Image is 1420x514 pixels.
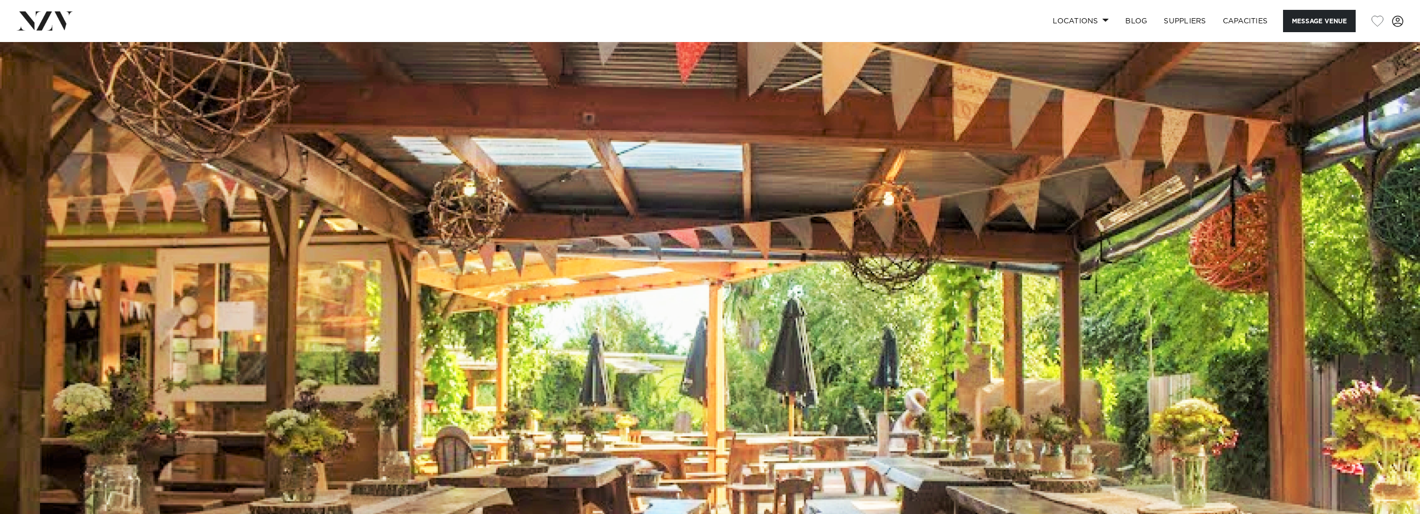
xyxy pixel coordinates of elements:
a: Locations [1044,10,1117,32]
a: Capacities [1215,10,1276,32]
button: Message Venue [1283,10,1356,32]
a: BLOG [1117,10,1155,32]
img: nzv-logo.png [17,11,73,30]
a: SUPPLIERS [1155,10,1214,32]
